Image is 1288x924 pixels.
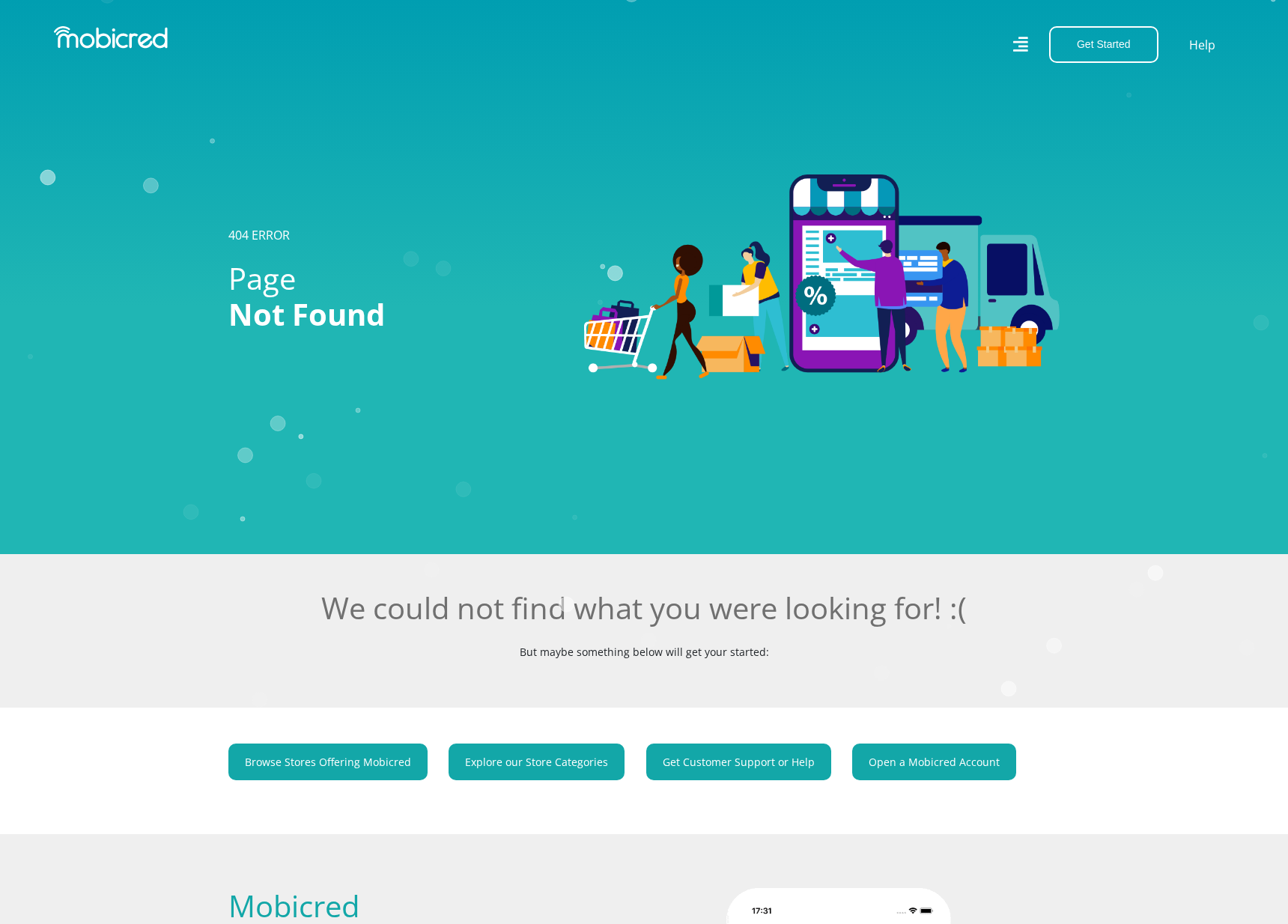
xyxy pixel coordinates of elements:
[1049,26,1158,63] button: Get Started
[852,744,1016,780] a: Open a Mobicred Account
[1188,35,1216,55] a: Help
[228,294,385,335] span: Not Found
[449,744,625,780] a: Explore our Store Categories
[228,261,562,332] h2: Page
[646,744,831,780] a: Get Customer Support or Help
[584,174,1060,380] img: Categories
[228,744,428,780] a: Browse Stores Offering Mobicred
[54,26,168,49] img: Mobicred
[228,227,290,243] a: 404 ERROR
